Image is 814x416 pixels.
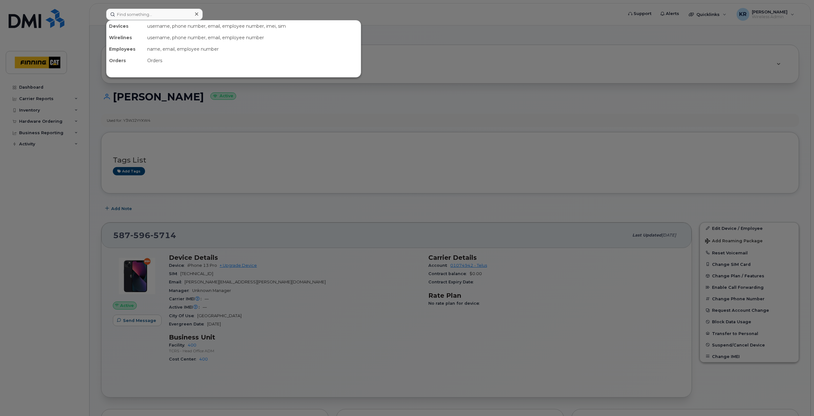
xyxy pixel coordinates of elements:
[106,55,145,66] div: Orders
[145,32,361,43] div: username, phone number, email, employee number
[106,20,145,32] div: Devices
[145,43,361,55] div: name, email, employee number
[145,20,361,32] div: username, phone number, email, employee number, imei, sim
[106,32,145,43] div: Wirelines
[106,43,145,55] div: Employees
[145,55,361,66] div: Orders
[786,388,809,411] iframe: Messenger Launcher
